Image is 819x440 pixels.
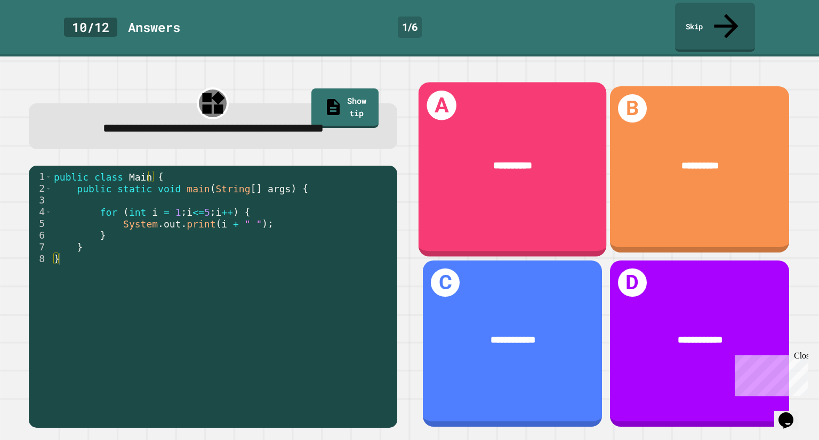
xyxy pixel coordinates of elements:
[45,206,51,218] span: Toggle code folding, rows 4 through 6
[29,230,52,241] div: 6
[29,218,52,230] div: 5
[64,18,117,37] div: 10 / 12
[774,397,808,429] iframe: chat widget
[45,183,51,194] span: Toggle code folding, rows 2 through 7
[398,17,422,38] div: 1 / 6
[4,4,74,68] div: Chat with us now!Close
[29,253,52,265] div: 8
[431,268,459,297] h1: C
[128,18,180,37] div: Answer s
[29,183,52,194] div: 2
[730,351,808,396] iframe: chat widget
[29,206,52,218] div: 4
[618,268,646,297] h1: D
[29,171,52,183] div: 1
[29,194,52,206] div: 3
[29,241,52,253] div: 7
[427,91,457,120] h1: A
[618,94,646,123] h1: B
[311,88,379,128] a: Show tip
[45,171,51,183] span: Toggle code folding, rows 1 through 8
[675,3,755,52] a: Skip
